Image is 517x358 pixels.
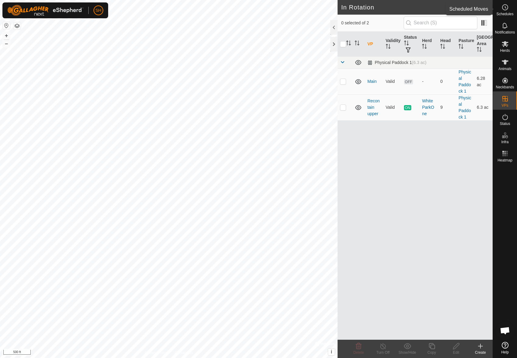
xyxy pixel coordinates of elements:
div: Turn Off [371,350,395,355]
span: (6.3 ac) [412,60,426,65]
td: Valid [383,69,402,94]
input: Search (S) [404,16,477,29]
button: Reset Map [3,22,10,29]
div: WhiteParkOne [422,98,435,117]
span: Notifications [495,30,515,34]
a: Contact Us [175,350,193,356]
button: – [3,40,10,47]
td: 6.28 ac [474,69,493,94]
p-sorticon: Activate to sort [440,45,445,50]
span: Herds [500,49,510,52]
span: 0 selected of 2 [341,20,404,26]
a: Physical Paddock 1 [459,69,471,94]
th: Herd [420,32,438,57]
span: OFF [404,79,413,84]
div: Create [468,350,493,355]
p-sorticon: Activate to sort [422,45,427,50]
p-sorticon: Activate to sort [404,41,409,46]
p-sorticon: Activate to sort [386,45,391,50]
p-sorticon: Activate to sort [477,48,482,53]
span: Help [501,350,509,354]
span: i [331,349,332,354]
th: [GEOGRAPHIC_DATA] Area [474,32,493,57]
span: Infra [501,140,508,144]
p-sorticon: Activate to sort [346,41,351,46]
div: - [422,78,435,85]
a: Physical Paddock 1 [459,95,471,119]
p-sorticon: Activate to sort [459,45,463,50]
td: 6.3 ac [474,94,493,120]
span: ON [404,105,411,110]
div: Open chat [496,321,514,340]
span: SH [95,7,101,14]
button: Map Layers [13,22,21,30]
div: Show/Hide [395,350,420,355]
div: Edit [444,350,468,355]
span: Neckbands [496,85,514,89]
h2: In Rotation [341,4,483,11]
td: Valid [383,94,402,120]
a: Recontain upper [367,98,380,116]
th: Head [438,32,456,57]
a: Privacy Policy [145,350,168,356]
td: 0 [438,69,456,94]
a: Help [493,339,517,356]
img: Gallagher Logo [7,5,83,16]
th: Validity [383,32,402,57]
a: Main [367,79,377,84]
th: Pasture [456,32,474,57]
p-sorticon: Activate to sort [355,41,359,46]
div: Copy [420,350,444,355]
span: 2 [483,3,487,12]
button: + [3,32,10,39]
span: Delete [353,350,364,355]
span: Heatmap [498,158,512,162]
th: Status [402,32,420,57]
th: VP [365,32,383,57]
span: Animals [498,67,512,71]
td: 9 [438,94,456,120]
div: Physical Paddock 1 [367,60,427,65]
span: VPs [501,104,508,107]
span: Status [500,122,510,126]
button: i [328,349,335,355]
span: Schedules [496,12,513,16]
